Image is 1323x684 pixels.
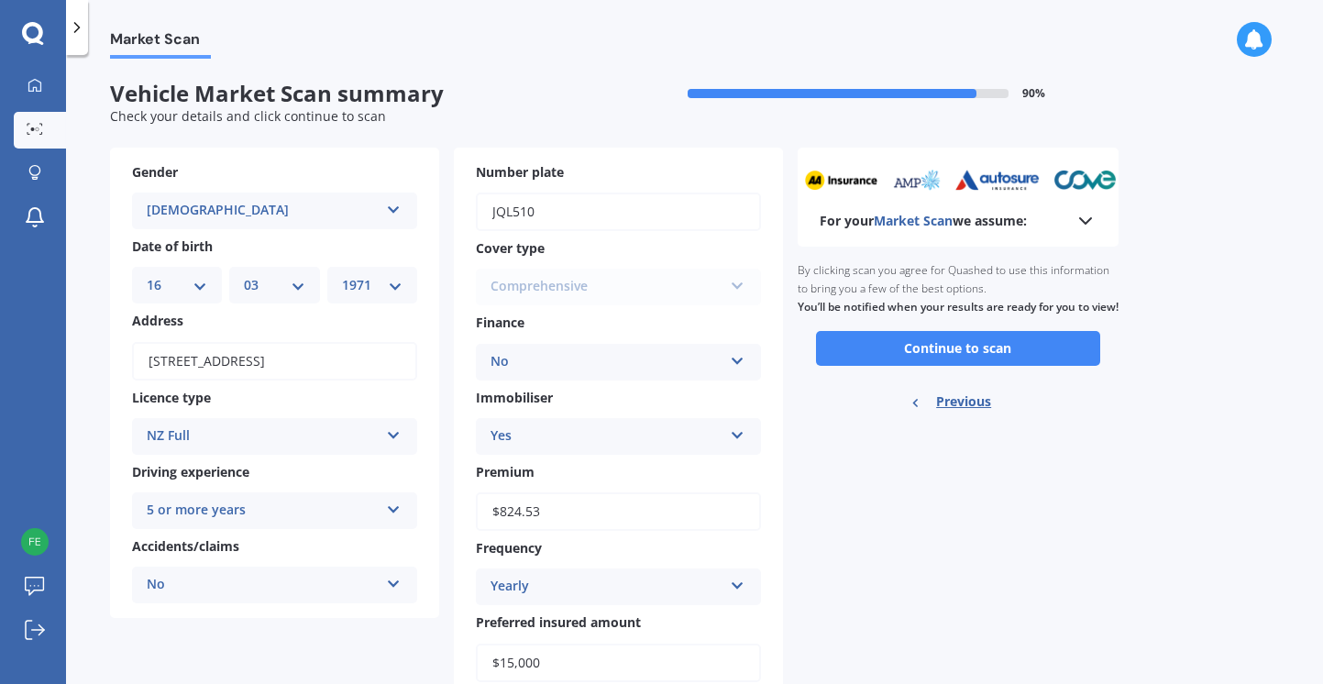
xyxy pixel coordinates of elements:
div: [DEMOGRAPHIC_DATA] [147,200,379,222]
span: Check your details and click continue to scan [110,107,386,125]
span: Date of birth [132,237,213,255]
b: You’ll be notified when your results are ready for you to view! [798,299,1119,314]
div: By clicking scan you agree for Quashed to use this information to bring you a few of the best opt... [798,247,1119,331]
img: cove_sm.webp [1052,170,1115,191]
span: Vehicle Market Scan summary [110,81,614,107]
button: Continue to scan [816,331,1100,366]
img: autosure_sm.webp [953,170,1038,191]
img: 45afc2b79151f254c6205257ac85b838 [21,528,49,556]
input: Enter premium [476,492,761,531]
span: Accidents/claims [132,537,239,555]
span: Immobiliser [476,389,553,406]
span: Premium [476,463,535,480]
div: No [491,351,722,373]
img: aa_sm.webp [802,170,876,191]
span: Market Scan [874,212,953,229]
div: 5 or more years [147,500,379,522]
div: Yearly [491,576,722,598]
div: No [147,574,379,596]
span: Licence type [132,389,211,406]
b: For your we assume: [820,212,1027,230]
span: Finance [476,314,524,332]
span: Market Scan [110,30,211,55]
span: Cover type [476,239,545,257]
span: Address [132,313,183,330]
span: Previous [936,388,991,415]
span: Frequency [476,539,542,557]
span: Gender [132,163,178,181]
span: Number plate [476,163,564,181]
div: NZ Full [147,425,379,447]
span: Driving experience [132,463,249,480]
span: Preferred insured amount [476,614,641,632]
span: 90 % [1023,87,1046,100]
img: amp_sm.png [889,170,940,191]
div: Yes [491,425,722,447]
